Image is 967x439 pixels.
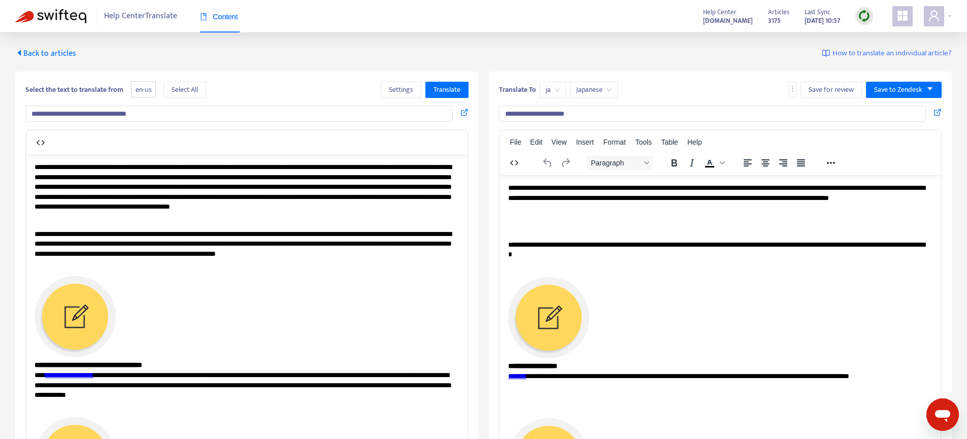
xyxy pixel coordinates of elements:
[687,138,702,146] span: Help
[792,156,810,170] button: Justify
[381,82,421,98] button: Settings
[104,7,177,26] span: Help Center Translate
[635,138,652,146] span: Tools
[499,84,536,95] b: Translate To
[163,82,206,98] button: Select All
[928,10,940,22] span: user
[172,84,198,95] span: Select All
[789,85,796,92] span: more
[576,82,612,97] span: Japanese
[775,156,792,170] button: Align right
[926,85,933,92] span: caret-down
[434,84,460,95] span: Translate
[703,7,737,18] span: Help Center
[926,398,959,431] iframe: Button to launch messaging window, conversation in progress
[425,82,469,98] button: Translate
[131,81,156,98] span: en-us
[200,13,238,21] span: Content
[703,15,753,26] a: [DOMAIN_NAME]
[591,159,641,167] span: Paragraph
[757,156,774,170] button: Align center
[683,156,701,170] button: Italic
[701,156,726,170] div: Text color Black
[896,10,909,22] span: appstore
[788,82,796,98] button: more
[832,48,952,59] span: How to translate an individual article?
[768,15,781,26] strong: 3175
[15,49,23,57] span: caret-left
[15,47,76,60] span: Back to articles
[665,156,683,170] button: Bold
[576,138,594,146] span: Insert
[661,138,678,146] span: Table
[604,138,626,146] span: Format
[587,156,653,170] button: Block Paragraph
[801,82,862,98] button: Save for review
[389,84,413,95] span: Settings
[805,15,840,26] strong: [DATE] 10:57
[15,9,86,23] img: Swifteq
[510,138,521,146] span: File
[866,82,942,98] button: Save to Zendeskcaret-down
[539,156,556,170] button: Undo
[809,84,854,95] span: Save for review
[858,10,871,22] img: sync.dc5367851b00ba804db3.png
[768,7,789,18] span: Articles
[25,84,123,95] b: Select the text to translate from
[874,84,922,95] span: Save to Zendesk
[822,156,840,170] button: Reveal or hide additional toolbar items
[546,82,560,97] span: ja
[200,13,207,20] span: book
[739,156,756,170] button: Align left
[530,138,542,146] span: Edit
[822,49,830,57] img: image-link
[822,48,952,59] a: How to translate an individual article?
[805,7,830,18] span: Last Sync
[551,138,566,146] span: View
[557,156,574,170] button: Redo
